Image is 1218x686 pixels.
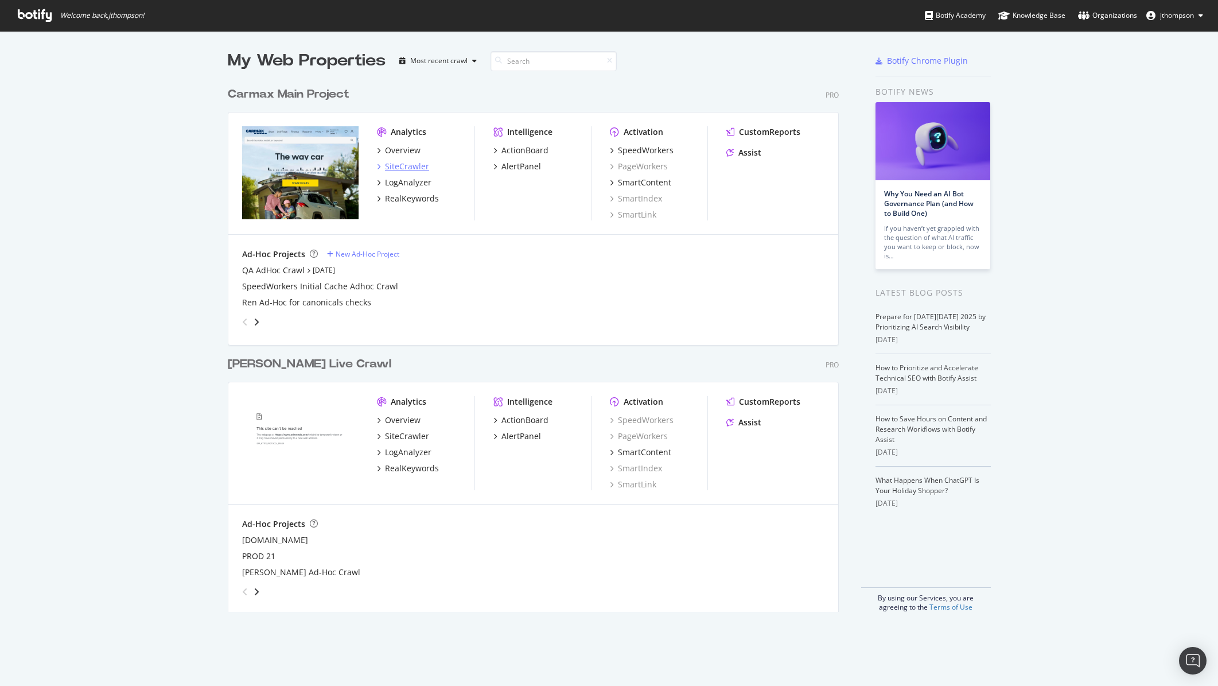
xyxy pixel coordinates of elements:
[624,396,663,408] div: Activation
[493,414,548,426] a: ActionBoard
[385,145,421,156] div: Overview
[385,177,431,188] div: LogAnalyzer
[610,193,662,204] a: SmartIndex
[1160,10,1194,20] span: jthompson
[242,265,305,276] a: QA AdHoc Crawl
[726,396,800,408] a: CustomReports
[1137,6,1212,25] button: jthompson
[610,479,656,490] a: SmartLink
[501,145,548,156] div: ActionBoard
[242,396,359,489] img: edmunds.com
[610,447,671,458] a: SmartContent
[242,126,359,219] img: carmax.com
[228,49,386,72] div: My Web Properties
[238,313,252,331] div: angle-left
[875,447,991,458] div: [DATE]
[726,147,761,158] a: Assist
[875,363,978,383] a: How to Prioritize and Accelerate Technical SEO with Botify Assist
[610,209,656,220] a: SmartLink
[385,463,439,474] div: RealKeywords
[377,193,439,204] a: RealKeywords
[385,431,429,442] div: SiteCrawler
[377,145,421,156] a: Overview
[252,316,260,328] div: angle-right
[1179,647,1207,675] div: Open Intercom Messenger
[493,145,548,156] a: ActionBoard
[242,518,305,530] div: Ad-Hoc Projects
[610,431,668,442] a: PageWorkers
[610,161,668,172] a: PageWorkers
[618,447,671,458] div: SmartContent
[242,281,398,292] a: SpeedWorkers Initial Cache Adhoc Crawl
[501,161,541,172] div: AlertPanel
[875,102,990,180] img: Why You Need an AI Bot Governance Plan (and How to Build One)
[884,224,982,261] div: If you haven’t yet grappled with the question of what AI traffic you want to keep or block, now is…
[738,417,761,428] div: Assist
[242,249,305,260] div: Ad-Hoc Projects
[377,414,421,426] a: Overview
[228,356,391,373] div: [PERSON_NAME] Live Crawl
[861,587,991,612] div: By using our Services, you are agreeing to the
[252,586,260,598] div: angle-right
[385,447,431,458] div: LogAnalyzer
[391,126,426,138] div: Analytics
[875,55,968,67] a: Botify Chrome Plugin
[875,414,987,444] a: How to Save Hours on Content and Research Workflows with Botify Assist
[391,396,426,408] div: Analytics
[739,126,800,138] div: CustomReports
[507,396,552,408] div: Intelligence
[242,534,308,546] a: [DOMAIN_NAME]
[507,126,552,138] div: Intelligence
[884,189,974,218] a: Why You Need an AI Bot Governance Plan (and How to Build One)
[228,72,848,612] div: grid
[242,567,360,578] a: [PERSON_NAME] Ad-Hoc Crawl
[1078,10,1137,21] div: Organizations
[618,177,671,188] div: SmartContent
[875,386,991,396] div: [DATE]
[826,90,839,100] div: Pro
[238,583,252,601] div: angle-left
[228,86,354,103] a: Carmax Main Project
[385,193,439,204] div: RealKeywords
[875,475,979,495] a: What Happens When ChatGPT Is Your Holiday Shopper?
[385,161,429,172] div: SiteCrawler
[385,414,421,426] div: Overview
[610,414,674,426] a: SpeedWorkers
[501,414,548,426] div: ActionBoard
[875,286,991,299] div: Latest Blog Posts
[327,249,399,259] a: New Ad-Hoc Project
[242,551,275,562] a: PROD 21
[242,297,371,308] a: Ren Ad-Hoc for canonicals checks
[929,602,972,612] a: Terms of Use
[410,57,468,64] div: Most recent crawl
[998,10,1065,21] div: Knowledge Base
[60,11,144,20] span: Welcome back, jthompson !
[336,249,399,259] div: New Ad-Hoc Project
[925,10,986,21] div: Botify Academy
[875,335,991,345] div: [DATE]
[228,356,396,373] a: [PERSON_NAME] Live Crawl
[624,126,663,138] div: Activation
[491,51,617,71] input: Search
[726,417,761,428] a: Assist
[493,161,541,172] a: AlertPanel
[875,498,991,509] div: [DATE]
[377,463,439,474] a: RealKeywords
[610,145,674,156] a: SpeedWorkers
[501,431,541,442] div: AlertPanel
[493,431,541,442] a: AlertPanel
[313,265,335,275] a: [DATE]
[887,55,968,67] div: Botify Chrome Plugin
[377,161,429,172] a: SiteCrawler
[377,447,431,458] a: LogAnalyzer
